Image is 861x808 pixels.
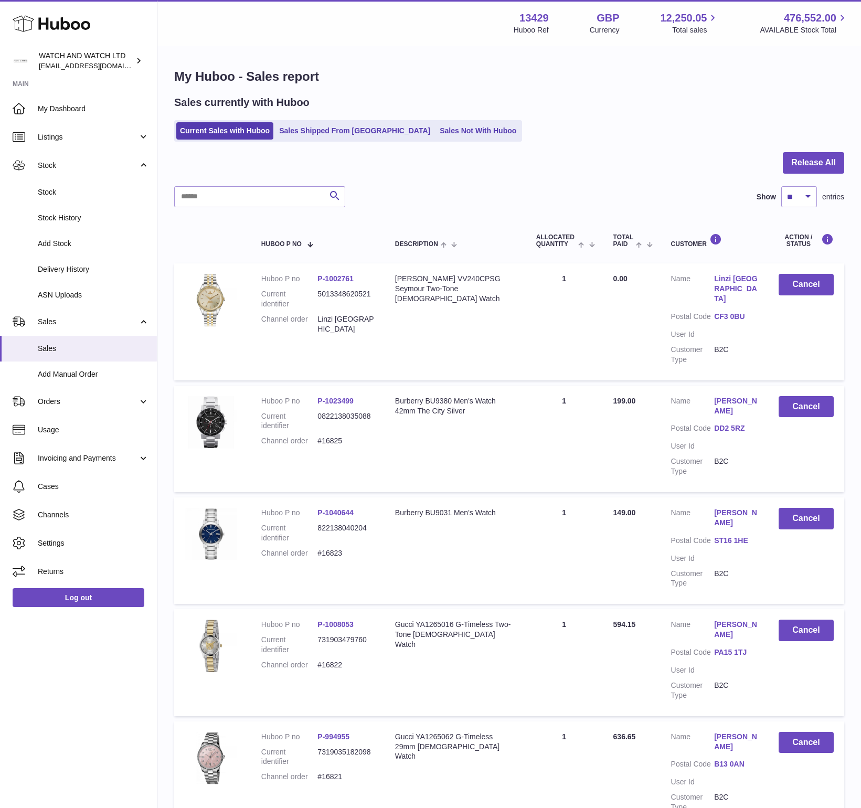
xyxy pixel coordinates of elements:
[613,234,634,248] span: Total paid
[38,397,138,407] span: Orders
[174,68,844,85] h1: My Huboo - Sales report
[38,264,149,274] span: Delivery History
[671,647,715,660] dt: Postal Code
[822,192,844,202] span: entries
[671,456,715,476] dt: Customer Type
[38,425,149,435] span: Usage
[714,345,758,365] dd: B2C
[261,660,318,670] dt: Channel order
[185,274,237,326] img: 1722611954.jpg
[671,508,715,530] dt: Name
[671,312,715,324] dt: Postal Code
[597,11,619,25] strong: GBP
[671,274,715,306] dt: Name
[261,732,318,742] dt: Huboo P no
[779,508,834,529] button: Cancel
[38,161,138,171] span: Stock
[671,777,715,787] dt: User Id
[660,11,719,35] a: 12,250.05 Total sales
[13,588,144,607] a: Log out
[714,759,758,769] a: B13 0AN
[261,747,318,767] dt: Current identifier
[757,192,776,202] label: Show
[275,122,434,140] a: Sales Shipped From [GEOGRAPHIC_DATA]
[672,25,719,35] span: Total sales
[261,396,318,406] dt: Huboo P no
[38,344,149,354] span: Sales
[38,482,149,492] span: Cases
[714,732,758,752] a: [PERSON_NAME]
[261,620,318,630] dt: Huboo P no
[714,620,758,640] a: [PERSON_NAME]
[613,508,636,517] span: 149.00
[317,411,374,431] dd: 0822138035088
[436,122,520,140] a: Sales Not With Huboo
[714,312,758,322] a: CF3 0BU
[38,317,138,327] span: Sales
[613,274,628,283] span: 0.00
[317,397,354,405] a: P-1023499
[38,213,149,223] span: Stock History
[779,620,834,641] button: Cancel
[38,567,149,577] span: Returns
[176,122,273,140] a: Current Sales with Huboo
[261,772,318,782] dt: Channel order
[660,11,707,25] span: 12,250.05
[38,538,149,548] span: Settings
[714,456,758,476] dd: B2C
[671,759,715,772] dt: Postal Code
[671,345,715,365] dt: Customer Type
[783,152,844,174] button: Release All
[519,11,549,25] strong: 13429
[317,523,374,543] dd: 822138040204
[317,274,354,283] a: P-1002761
[590,25,620,35] div: Currency
[526,263,603,380] td: 1
[526,609,603,716] td: 1
[317,548,374,558] dd: #16823
[671,732,715,754] dt: Name
[714,569,758,589] dd: B2C
[317,660,374,670] dd: #16822
[395,274,515,304] div: [PERSON_NAME] VV240CPSG Seymour Two-Tone [DEMOGRAPHIC_DATA] Watch
[671,396,715,419] dt: Name
[714,681,758,700] dd: B2C
[317,289,374,309] dd: 5013348620521
[671,536,715,548] dt: Postal Code
[261,436,318,446] dt: Channel order
[185,732,237,784] img: 1719997027.jpg
[38,290,149,300] span: ASN Uploads
[395,508,515,518] div: Burberry BU9031 Men's Watch
[714,274,758,304] a: Linzi [GEOGRAPHIC_DATA]
[671,681,715,700] dt: Customer Type
[261,289,318,309] dt: Current identifier
[38,510,149,520] span: Channels
[317,635,374,655] dd: 731903479760
[261,523,318,543] dt: Current identifier
[174,95,310,110] h2: Sales currently with Huboo
[671,620,715,642] dt: Name
[38,187,149,197] span: Stock
[317,747,374,767] dd: 7319035182098
[261,274,318,284] dt: Huboo P no
[779,396,834,418] button: Cancel
[784,11,836,25] span: 476,552.00
[714,423,758,433] a: DD2 5RZ
[13,53,28,69] img: baris@watchandwatch.co.uk
[714,396,758,416] a: [PERSON_NAME]
[526,497,603,604] td: 1
[38,239,149,249] span: Add Stock
[395,732,515,762] div: Gucci YA1265062 G-Timeless 29mm [DEMOGRAPHIC_DATA] Watch
[714,536,758,546] a: ST16 1HE
[395,396,515,416] div: Burberry BU9380 Men's Watch 42mm The City Silver
[714,647,758,657] a: PA15 1TJ
[39,61,154,70] span: [EMAIL_ADDRESS][DOMAIN_NAME]
[261,635,318,655] dt: Current identifier
[671,423,715,436] dt: Postal Code
[317,732,349,741] a: P-994955
[317,508,354,517] a: P-1040644
[613,620,636,629] span: 594.15
[261,508,318,518] dt: Huboo P no
[185,508,237,560] img: 1743864023.jpg
[536,234,576,248] span: ALLOCATED Quantity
